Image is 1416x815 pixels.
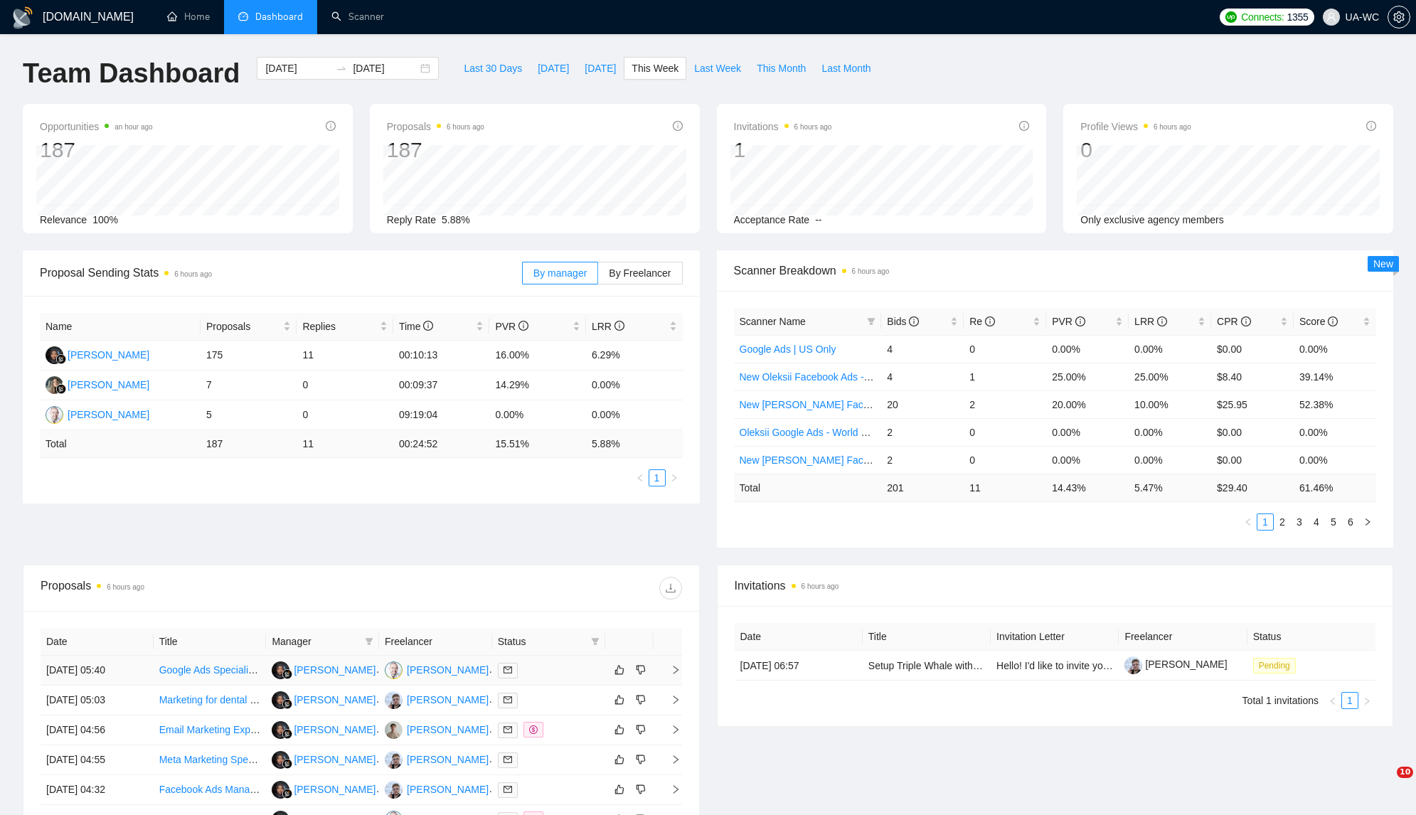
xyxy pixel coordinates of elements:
[1358,692,1375,709] button: right
[632,781,649,798] button: dislike
[1217,316,1250,327] span: CPR
[991,623,1119,651] th: Invitation Letter
[504,755,512,764] span: mail
[632,661,649,678] button: dislike
[40,137,153,164] div: 187
[624,57,686,80] button: This Week
[611,781,628,798] button: like
[297,313,393,341] th: Replies
[1211,390,1294,418] td: $25.95
[591,637,600,646] span: filter
[56,354,66,364] img: gigradar-bm.png
[1294,446,1376,474] td: 0.00%
[1124,659,1227,670] a: [PERSON_NAME]
[407,692,489,708] div: [PERSON_NAME]
[863,623,991,651] th: Title
[385,751,403,769] img: IG
[1242,692,1319,709] li: Total 1 invitations
[670,474,678,482] span: right
[666,469,683,486] li: Next Page
[504,725,512,734] span: mail
[393,341,490,371] td: 00:10:13
[686,57,749,80] button: Last Week
[297,430,393,458] td: 11
[272,721,289,739] img: AZ
[46,406,63,424] img: OC
[964,446,1046,474] td: 0
[362,631,376,652] span: filter
[1343,514,1358,530] a: 6
[294,692,376,708] div: [PERSON_NAME]
[336,63,347,74] span: swap-right
[159,694,376,705] a: Marketing for dental office - online and any offline
[815,214,821,225] span: --
[881,335,964,363] td: 4
[863,651,991,681] td: Setup Triple Whale with Shopify, Meta & Google Ads + Custom Expense Integration
[174,270,212,278] time: 6 hours ago
[1294,418,1376,446] td: 0.00%
[353,60,417,76] input: End date
[1328,316,1338,326] span: info-circle
[909,316,919,326] span: info-circle
[1253,659,1301,671] a: Pending
[489,341,586,371] td: 16.00%
[1359,513,1376,531] li: Next Page
[46,346,63,364] img: AZ
[659,665,681,675] span: right
[1363,697,1371,705] span: right
[611,691,628,708] button: like
[586,400,683,430] td: 0.00%
[1388,6,1410,28] button: setting
[297,400,393,430] td: 0
[632,751,649,768] button: dislike
[489,430,586,458] td: 15.51 %
[964,474,1046,501] td: 11
[1129,474,1211,501] td: 5.47 %
[456,57,530,80] button: Last 30 Days
[447,123,484,131] time: 6 hours ago
[1329,697,1337,705] span: left
[387,137,484,164] div: 187
[881,418,964,446] td: 2
[201,341,297,371] td: 175
[735,651,863,681] td: [DATE] 06:57
[802,582,839,590] time: 6 hours ago
[734,137,832,164] div: 1
[757,60,806,76] span: This Month
[1211,363,1294,390] td: $8.40
[1052,316,1085,327] span: PVR
[294,722,376,737] div: [PERSON_NAME]
[632,469,649,486] li: Previous Page
[282,759,292,769] img: gigradar-bm.png
[238,11,248,21] span: dashboard
[673,121,683,131] span: info-circle
[1240,513,1257,531] button: left
[1257,513,1274,531] li: 1
[1342,513,1359,531] li: 6
[266,628,379,656] th: Manager
[530,57,577,80] button: [DATE]
[159,664,383,676] a: Google Ads Specialist - Beauty & Fragrance Brand
[611,751,628,768] button: like
[1287,9,1309,25] span: 1355
[1366,121,1376,131] span: info-circle
[964,418,1046,446] td: 0
[636,724,646,735] span: dislike
[68,407,149,422] div: [PERSON_NAME]
[272,693,376,705] a: AZ[PERSON_NAME]
[636,694,646,705] span: dislike
[265,60,330,76] input: Start date
[504,666,512,674] span: mail
[1342,693,1358,708] a: 1
[294,752,376,767] div: [PERSON_NAME]
[881,474,964,501] td: 201
[68,377,149,393] div: [PERSON_NAME]
[577,57,624,80] button: [DATE]
[272,634,359,649] span: Manager
[1046,335,1129,363] td: 0.00%
[46,376,63,394] img: LK
[1247,623,1375,651] th: Status
[1080,137,1191,164] div: 0
[385,661,403,679] img: OC
[464,60,522,76] span: Last 30 Days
